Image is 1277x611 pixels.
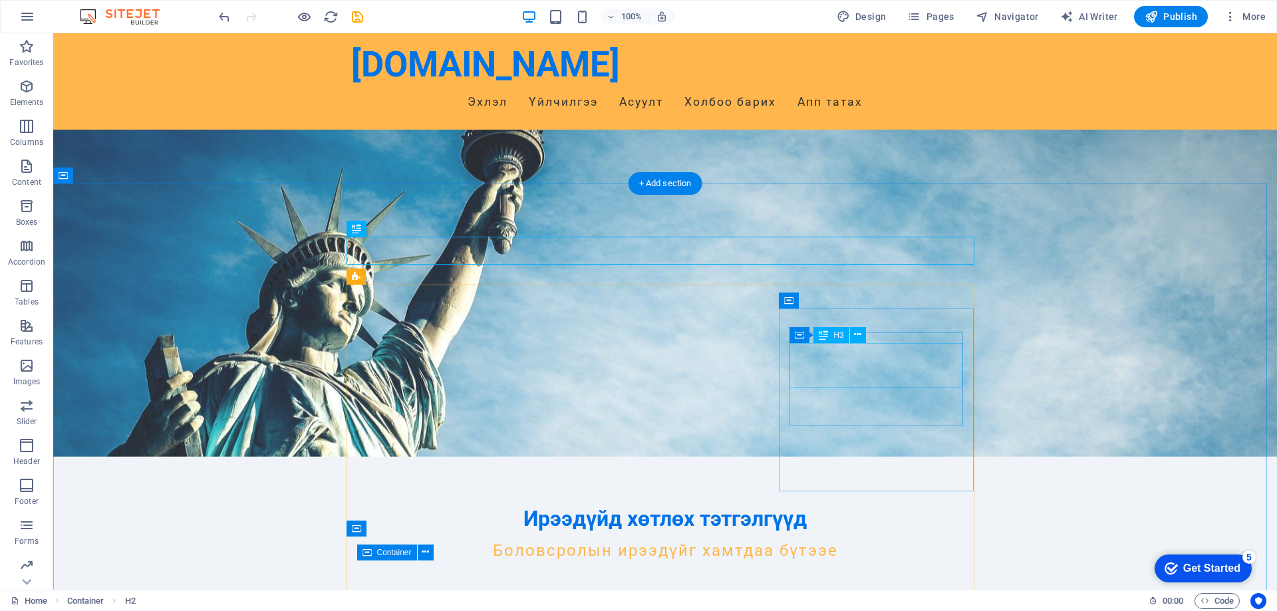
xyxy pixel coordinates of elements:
p: Header [13,456,40,467]
button: Click here to leave preview mode and continue editing [296,9,312,25]
span: AI Writer [1060,10,1118,23]
p: Tables [15,297,39,307]
span: More [1224,10,1266,23]
div: 5 [98,3,112,16]
p: Columns [10,137,43,148]
span: Click to select. Double-click to edit [125,593,136,609]
i: On resize automatically adjust zoom level to fit chosen device. [656,11,668,23]
p: Content [12,177,41,187]
p: Slider [17,416,37,427]
a: Click to cancel selection. Double-click to open Pages [11,593,47,609]
span: : [1172,596,1174,606]
button: AI Writer [1055,6,1123,27]
div: Get Started 5 items remaining, 0% complete [11,7,108,35]
button: Usercentrics [1250,593,1266,609]
button: reload [323,9,339,25]
p: Boxes [16,217,38,227]
span: Design [837,10,887,23]
h6: 100% [621,9,642,25]
button: Pages [902,6,959,27]
span: Click to select. Double-click to edit [67,593,104,609]
div: + Add section [629,172,702,195]
button: Design [831,6,892,27]
span: Code [1201,593,1234,609]
button: Code [1195,593,1240,609]
button: More [1218,6,1271,27]
span: H3 [833,331,843,339]
p: Forms [15,536,39,547]
button: 100% [601,9,648,25]
p: Favorites [9,57,43,68]
p: Images [13,376,41,387]
h6: Session time [1149,593,1184,609]
i: Reload page [323,9,339,25]
span: 00 00 [1163,593,1183,609]
i: Save (Ctrl+S) [350,9,365,25]
img: Editor Logo [76,9,176,25]
p: Features [11,336,43,347]
i: Undo: Change menu items (Ctrl+Z) [217,9,232,25]
button: save [349,9,365,25]
span: Navigator [976,10,1039,23]
button: Publish [1134,6,1208,27]
button: Navigator [970,6,1044,27]
span: Container [377,549,412,556]
nav: breadcrumb [67,593,136,609]
span: Publish [1145,10,1197,23]
p: Elements [10,97,44,108]
span: Pages [907,10,954,23]
button: undo [216,9,232,25]
p: Accordion [8,257,45,267]
div: Get Started [39,15,96,27]
p: Footer [15,496,39,507]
